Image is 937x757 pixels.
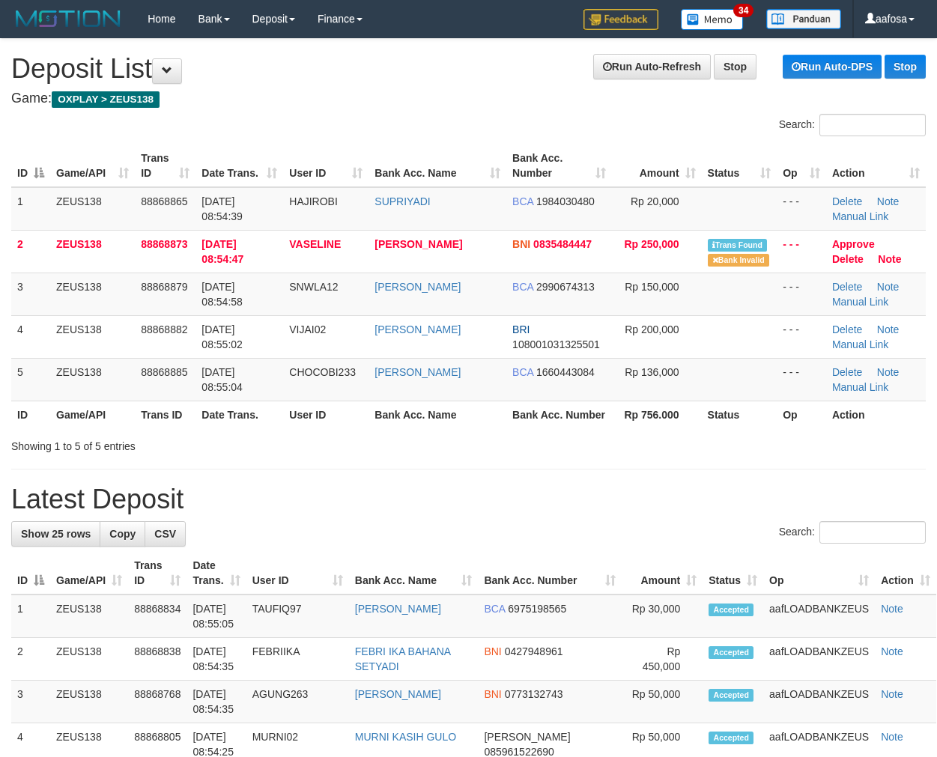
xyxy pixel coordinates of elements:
span: BCA [512,366,533,378]
input: Search: [819,521,926,544]
a: [PERSON_NAME] [375,366,461,378]
th: Status: activate to sort column ascending [702,145,777,187]
th: ID: activate to sort column descending [11,552,50,595]
img: Feedback.jpg [583,9,658,30]
th: Bank Acc. Number: activate to sort column ascending [478,552,622,595]
td: ZEUS138 [50,681,128,723]
span: Copy 108001031325501 to clipboard [512,338,600,350]
td: aafLOADBANKZEUS [763,638,875,681]
a: Note [877,366,900,378]
span: VASELINE [289,238,341,250]
a: Note [881,731,903,743]
td: ZEUS138 [50,358,135,401]
span: Rp 20,000 [631,195,679,207]
span: Copy 2990674313 to clipboard [536,281,595,293]
th: Game/API [50,401,135,428]
th: ID: activate to sort column descending [11,145,50,187]
span: [DATE] 08:54:39 [201,195,243,222]
td: FEBRIIKA [246,638,349,681]
th: User ID [283,401,369,428]
span: CSV [154,528,176,540]
a: Run Auto-DPS [783,55,882,79]
a: Manual Link [832,381,889,393]
span: Rp 250,000 [624,238,679,250]
a: Stop [714,54,756,79]
th: Date Trans. [195,401,283,428]
th: Game/API: activate to sort column ascending [50,552,128,595]
input: Search: [819,114,926,136]
a: Copy [100,521,145,547]
th: Bank Acc. Number: activate to sort column ascending [506,145,612,187]
img: panduan.png [766,9,841,29]
td: AGUNG263 [246,681,349,723]
span: [DATE] 08:54:47 [201,238,243,265]
td: 1 [11,187,50,231]
span: BNI [484,688,501,700]
span: Accepted [709,732,753,744]
a: Delete [832,323,862,335]
h1: Latest Deposit [11,484,926,514]
span: [DATE] 08:54:58 [201,281,243,308]
th: Trans ID: activate to sort column ascending [135,145,195,187]
span: Rp 150,000 [625,281,679,293]
span: BCA [512,281,533,293]
span: [PERSON_NAME] [484,731,570,743]
th: Action: activate to sort column ascending [875,552,936,595]
a: [PERSON_NAME] [375,238,462,250]
a: Note [881,603,903,615]
a: Delete [832,366,862,378]
span: 88868873 [141,238,187,250]
div: Showing 1 to 5 of 5 entries [11,433,379,454]
td: - - - [777,187,826,231]
span: 88868879 [141,281,187,293]
th: Bank Acc. Number [506,401,612,428]
td: 3 [11,681,50,723]
a: Approve [832,238,875,250]
td: 88868838 [128,638,187,681]
span: 34 [733,4,753,17]
td: [DATE] 08:54:35 [187,638,246,681]
td: Rp 450,000 [622,638,703,681]
a: FEBRI IKA BAHANA SETYADI [355,645,451,672]
span: Show 25 rows [21,528,91,540]
td: 4 [11,315,50,358]
th: Game/API: activate to sort column ascending [50,145,135,187]
a: Note [878,253,901,265]
th: Action [826,401,926,428]
th: Action: activate to sort column ascending [826,145,926,187]
td: - - - [777,230,826,273]
span: [DATE] 08:55:04 [201,366,243,393]
a: Stop [885,55,926,79]
td: - - - [777,273,826,315]
th: Op [777,401,826,428]
th: Op: activate to sort column ascending [763,552,875,595]
span: Copy 1984030480 to clipboard [536,195,595,207]
th: Date Trans.: activate to sort column ascending [187,552,246,595]
img: Button%20Memo.svg [681,9,744,30]
th: Amount: activate to sort column ascending [622,552,703,595]
th: Rp 756.000 [612,401,702,428]
td: ZEUS138 [50,230,135,273]
td: - - - [777,358,826,401]
th: Status [702,401,777,428]
td: ZEUS138 [50,595,128,638]
span: Accepted [709,604,753,616]
td: 3 [11,273,50,315]
td: 2 [11,230,50,273]
a: Delete [832,195,862,207]
th: Trans ID: activate to sort column ascending [128,552,187,595]
td: aafLOADBANKZEUS [763,595,875,638]
a: SUPRIYADI [375,195,430,207]
td: - - - [777,315,826,358]
a: Note [877,195,900,207]
a: Manual Link [832,296,889,308]
th: User ID: activate to sort column ascending [246,552,349,595]
a: Note [877,281,900,293]
td: ZEUS138 [50,273,135,315]
span: Copy 6975198565 to clipboard [508,603,566,615]
a: MURNI KASIH GULO [355,731,456,743]
span: Accepted [709,689,753,702]
span: BNI [512,238,530,250]
span: Copy 1660443084 to clipboard [536,366,595,378]
td: ZEUS138 [50,315,135,358]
